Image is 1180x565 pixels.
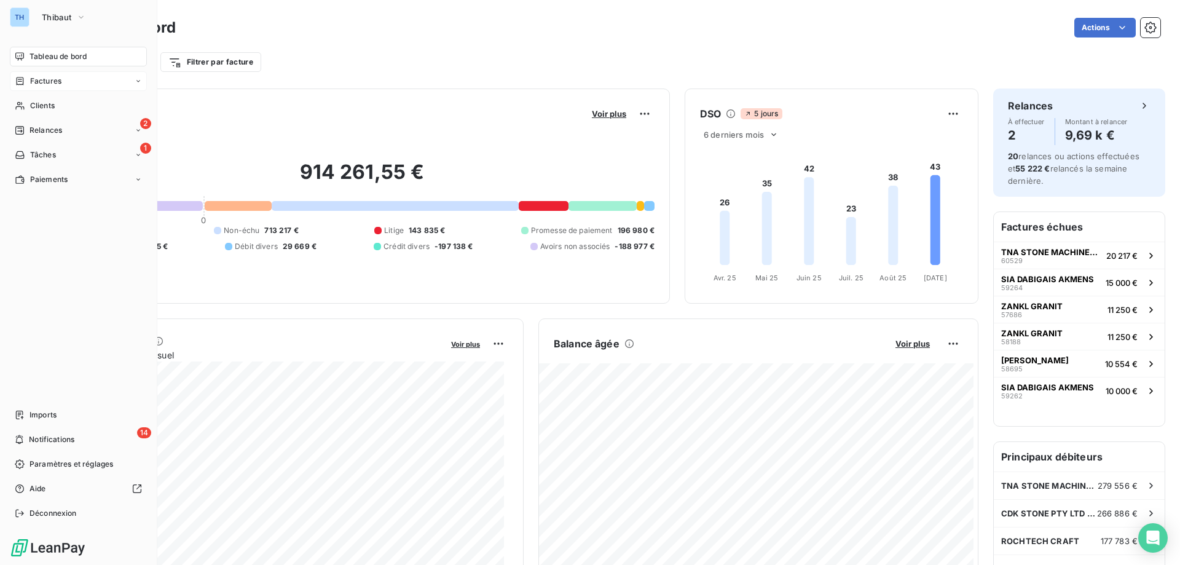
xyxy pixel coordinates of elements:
span: SIA DABIGAIS AKMENS [1001,274,1094,284]
tspan: Juil. 25 [839,274,863,282]
span: Notifications [29,434,74,445]
span: 1 [140,143,151,154]
span: 177 783 € [1101,536,1138,546]
button: [PERSON_NAME]5869510 554 € [994,350,1165,377]
span: Avoirs non associés [540,241,610,252]
span: 20 [1008,151,1018,161]
button: TNA STONE MACHINERY INC.6052920 217 € [994,242,1165,269]
a: Aide [10,479,147,499]
h6: Balance âgée [554,336,619,351]
h6: Relances [1008,98,1053,113]
span: 2 [140,118,151,129]
span: Relances [29,125,62,136]
span: Promesse de paiement [531,225,613,236]
span: 279 556 € [1098,481,1138,491]
span: 29 669 € [283,241,317,252]
tspan: [DATE] [924,274,947,282]
span: 58695 [1001,365,1023,373]
h6: Principaux débiteurs [994,442,1165,472]
span: Non-échu [224,225,259,236]
span: Thibaut [42,12,71,22]
span: Débit divers [235,241,278,252]
span: 143 835 € [409,225,445,236]
span: ZANKL GRANIT [1001,301,1063,311]
span: TNA STONE MACHINERY INC. [1001,247,1101,257]
span: 14 [137,427,151,438]
span: 59262 [1001,392,1023,400]
h6: DSO [700,106,721,121]
div: Open Intercom Messenger [1138,523,1168,553]
h4: 9,69 k € [1065,125,1128,145]
span: 266 886 € [1097,508,1138,518]
span: CDK STONE PTY LTD ([GEOGRAPHIC_DATA]) [1001,508,1097,518]
h6: Factures échues [994,212,1165,242]
span: 11 250 € [1107,332,1138,342]
button: ZANKL GRANIT5768611 250 € [994,296,1165,323]
span: Voir plus [895,339,930,349]
span: Crédit divers [383,241,430,252]
span: 10 554 € [1105,359,1138,369]
span: -197 138 € [435,241,473,252]
span: -188 977 € [615,241,655,252]
tspan: Mai 25 [755,274,778,282]
button: Voir plus [588,108,630,119]
img: Logo LeanPay [10,538,86,558]
span: Litige [384,225,404,236]
span: 6 derniers mois [704,130,764,140]
button: Voir plus [892,338,934,349]
span: Aide [29,483,46,494]
span: 5 jours [741,108,782,119]
span: 59264 [1001,284,1023,291]
span: Paramètres et réglages [29,459,113,470]
h2: 914 261,55 € [69,160,655,197]
span: Voir plus [451,340,480,349]
span: 196 980 € [618,225,655,236]
span: 11 250 € [1107,305,1138,315]
span: À effectuer [1008,118,1045,125]
button: Filtrer par facture [160,52,261,72]
span: 20 217 € [1106,251,1138,261]
tspan: Avr. 25 [714,274,736,282]
span: TNA STONE MACHINERY INC. [1001,481,1098,491]
span: SIA DABIGAIS AKMENS [1001,382,1094,392]
tspan: Juin 25 [796,274,822,282]
span: Tableau de bord [29,51,87,62]
tspan: Août 25 [879,274,907,282]
span: [PERSON_NAME] [1001,355,1069,365]
button: ZANKL GRANIT5818811 250 € [994,323,1165,350]
button: SIA DABIGAIS AKMENS5926210 000 € [994,377,1165,404]
span: Tâches [30,149,56,160]
span: Clients [30,100,55,111]
span: 10 000 € [1106,386,1138,396]
span: 713 217 € [264,225,298,236]
span: 58188 [1001,338,1021,346]
span: ZANKL GRANIT [1001,328,1063,338]
span: Chiffre d'affaires mensuel [69,349,442,362]
span: Paiements [30,174,68,185]
h4: 2 [1008,125,1045,145]
span: 57686 [1001,311,1022,318]
span: 0 [201,215,206,225]
span: Montant à relancer [1065,118,1128,125]
button: SIA DABIGAIS AKMENS5926415 000 € [994,269,1165,296]
span: Factures [30,76,61,87]
span: 15 000 € [1106,278,1138,288]
span: 55 222 € [1015,164,1050,173]
span: Imports [29,409,57,421]
span: Déconnexion [29,508,77,519]
span: ROCHTECH CRAFT [1001,536,1079,546]
span: 60529 [1001,257,1023,264]
span: Voir plus [592,109,626,119]
div: TH [10,7,29,27]
button: Voir plus [447,338,484,349]
button: Actions [1074,18,1136,38]
span: relances ou actions effectuées et relancés la semaine dernière. [1008,151,1139,186]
